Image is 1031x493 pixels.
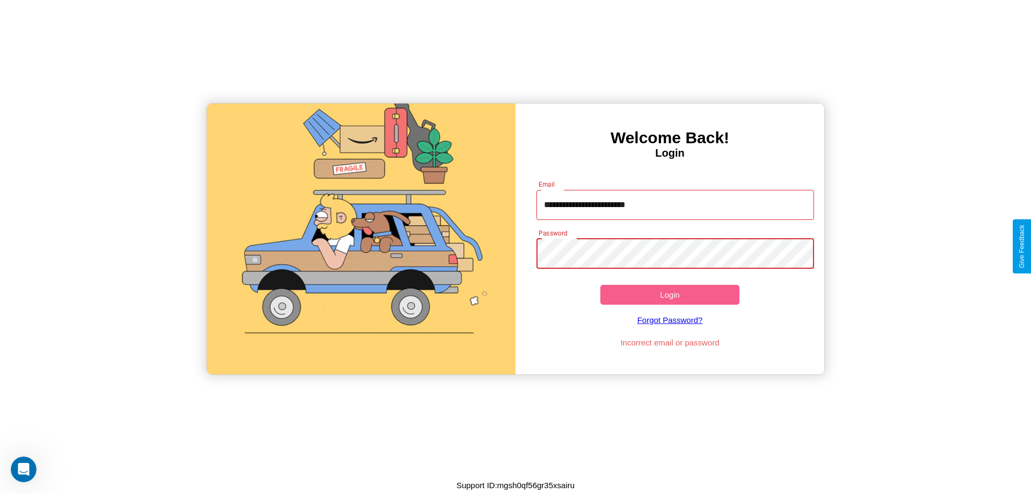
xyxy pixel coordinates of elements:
p: Support ID: mgsh0qf56gr35xsairu [456,478,575,492]
a: Forgot Password? [531,305,809,335]
div: Give Feedback [1018,225,1026,268]
label: Email [539,180,555,189]
h4: Login [515,147,824,159]
label: Password [539,229,567,238]
img: gif [207,104,515,374]
h3: Welcome Back! [515,129,824,147]
button: Login [600,285,739,305]
p: Incorrect email or password [531,335,809,350]
iframe: Intercom live chat [11,457,37,482]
